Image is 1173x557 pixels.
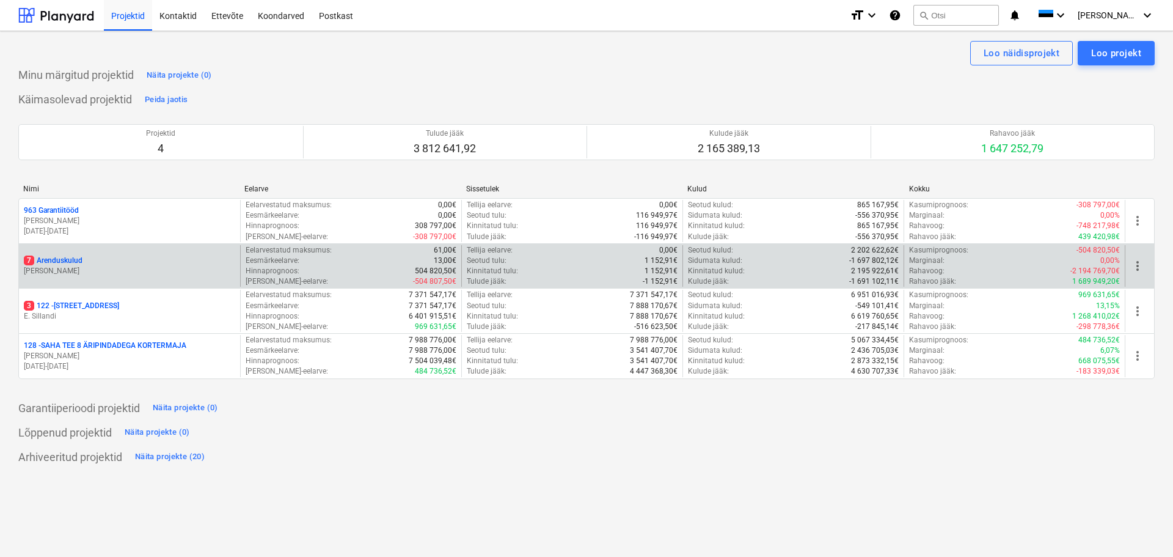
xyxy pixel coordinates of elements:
[1076,221,1120,231] p: -748 217,98€
[909,356,945,366] p: Rahavoog :
[1130,213,1145,228] span: more_vert
[909,301,945,311] p: Marginaal :
[438,200,456,210] p: 0,00€
[132,448,208,467] button: Näita projekte (20)
[246,356,299,366] p: Hinnaprognoos :
[467,356,518,366] p: Kinnitatud tulu :
[246,311,299,322] p: Hinnaprognoos :
[246,200,332,210] p: Eelarvestatud maksumus :
[467,322,506,332] p: Tulude jääk :
[688,322,729,332] p: Kulude jääk :
[688,232,729,242] p: Kulude jääk :
[889,8,901,23] i: Abikeskus
[659,200,678,210] p: 0,00€
[413,276,456,287] p: -504 807,50€
[643,276,678,287] p: -1 152,91€
[630,290,678,300] p: 7 371 547,17€
[1076,245,1120,256] p: -504 820,50€
[688,311,745,322] p: Kinnitatud kulud :
[246,276,328,287] p: [PERSON_NAME]-eelarve :
[415,366,456,377] p: 484 736,52€
[688,245,733,256] p: Seotud kulud :
[24,301,235,322] div: 3122 -[STREET_ADDRESS]E. Sillandi
[409,335,456,345] p: 7 988 776,00€
[23,185,235,193] div: Nimi
[1072,276,1120,287] p: 1 689 949,20€
[466,185,678,193] div: Sissetulek
[630,335,678,345] p: 7 988 776,00€
[125,426,190,440] div: Näita projekte (0)
[467,200,513,210] p: Tellija eelarve :
[415,221,456,231] p: 308 797,00€
[849,256,899,266] p: -1 697 802,12€
[688,210,742,221] p: Sidumata kulud :
[434,245,456,256] p: 61,00€
[909,311,945,322] p: Rahavoog :
[1140,8,1155,23] i: keyboard_arrow_down
[851,366,899,377] p: 4 630 707,33€
[636,210,678,221] p: 116 949,97€
[146,141,175,156] p: 4
[18,401,140,416] p: Garantiiperioodi projektid
[413,232,456,242] p: -308 797,00€
[146,128,175,139] p: Projektid
[1100,256,1120,266] p: 0,00%
[851,290,899,300] p: 6 951 016,93€
[981,128,1043,139] p: Rahavoo jääk
[409,345,456,356] p: 7 988 776,00€
[1100,210,1120,221] p: 0,00%
[467,335,513,345] p: Tellija eelarve :
[467,311,518,322] p: Kinnitatud tulu :
[246,221,299,231] p: Hinnaprognoos :
[1130,304,1145,319] span: more_vert
[142,90,191,109] button: Peida jaotis
[909,290,968,300] p: Kasumiprognoos :
[919,10,929,20] span: search
[18,92,132,107] p: Käimasolevad projektid
[24,256,235,276] div: 7Arenduskulud[PERSON_NAME]
[909,366,956,377] p: Rahavoo jääk :
[645,266,678,276] p: 1 152,91€
[24,266,235,276] p: [PERSON_NAME]
[246,290,332,300] p: Eelarvestatud maksumus :
[851,311,899,322] p: 6 619 760,65€
[909,200,968,210] p: Kasumiprognoos :
[122,423,193,443] button: Näita projekte (0)
[409,356,456,366] p: 7 504 039,48€
[24,341,186,351] p: 128 - SAHA TEE 8 ÄRIPINDADEGA KORTERMAJA
[1130,349,1145,363] span: more_vert
[630,356,678,366] p: 3 541 407,70€
[909,221,945,231] p: Rahavoog :
[467,266,518,276] p: Kinnitatud tulu :
[688,356,745,366] p: Kinnitatud kulud :
[850,8,864,23] i: format_size
[851,245,899,256] p: 2 202 622,62€
[688,301,742,311] p: Sidumata kulud :
[909,232,956,242] p: Rahavoo jääk :
[1053,8,1068,23] i: keyboard_arrow_down
[246,301,299,311] p: Eesmärkeelarve :
[851,266,899,276] p: 2 195 922,61€
[698,141,760,156] p: 2 165 389,13
[24,351,235,361] p: [PERSON_NAME]
[467,210,506,221] p: Seotud tulu :
[144,65,215,85] button: Näita projekte (0)
[414,128,476,139] p: Tulude jääk
[415,322,456,332] p: 969 631,65€
[246,345,299,356] p: Eesmärkeelarve :
[855,232,899,242] p: -556 370,95€
[467,221,518,231] p: Kinnitatud tulu :
[150,399,221,418] button: Näita projekte (0)
[984,45,1059,61] div: Loo näidisprojekt
[1130,259,1145,273] span: more_vert
[409,301,456,311] p: 7 371 547,17€
[467,256,506,266] p: Seotud tulu :
[18,450,122,465] p: Arhiveeritud projektid
[467,345,506,356] p: Seotud tulu :
[630,345,678,356] p: 3 541 407,70€
[244,185,456,193] div: Eelarve
[24,361,235,372] p: [DATE] - [DATE]
[24,205,79,216] p: 963 Garantiitööd
[1076,366,1120,377] p: -183 339,03€
[18,426,112,440] p: Lõppenud projektid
